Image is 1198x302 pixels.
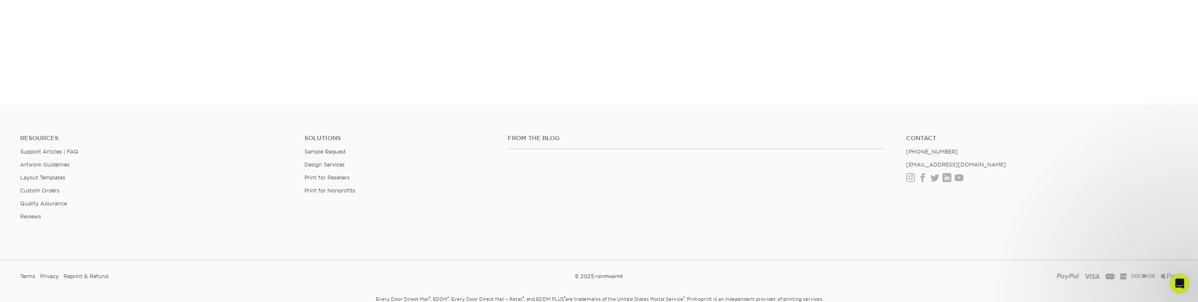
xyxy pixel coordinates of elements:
sup: ® [523,296,524,300]
a: Contact [906,135,1178,142]
sup: ® [683,296,685,300]
a: [EMAIL_ADDRESS][DOMAIN_NAME] [906,161,1006,168]
a: Artwork Guidelines [20,161,69,168]
sup: ® [447,296,449,300]
a: Reprint & Refund [64,270,108,283]
a: Layout Templates [20,174,65,181]
iframe: Intercom live chat [1170,274,1190,294]
a: Sample Request [304,148,346,155]
a: Quality Assurance [20,200,67,207]
h4: From the Blog [508,135,883,142]
a: Support Articles | FAQ [20,148,78,155]
sup: ® [564,296,565,300]
img: Primoprint [594,273,623,279]
a: Reviews [20,213,41,220]
a: Custom Orders [20,187,59,194]
h4: Solutions [304,135,495,142]
a: Privacy [40,270,59,283]
a: Print for Resellers [304,174,350,181]
sup: ® [429,296,430,300]
a: Design Services [304,161,345,168]
a: [PHONE_NUMBER] [906,148,958,155]
a: Terms [20,270,35,283]
a: Print for Nonprofits [304,187,355,194]
h4: Resources [20,135,292,142]
div: © 2025 [404,270,794,283]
